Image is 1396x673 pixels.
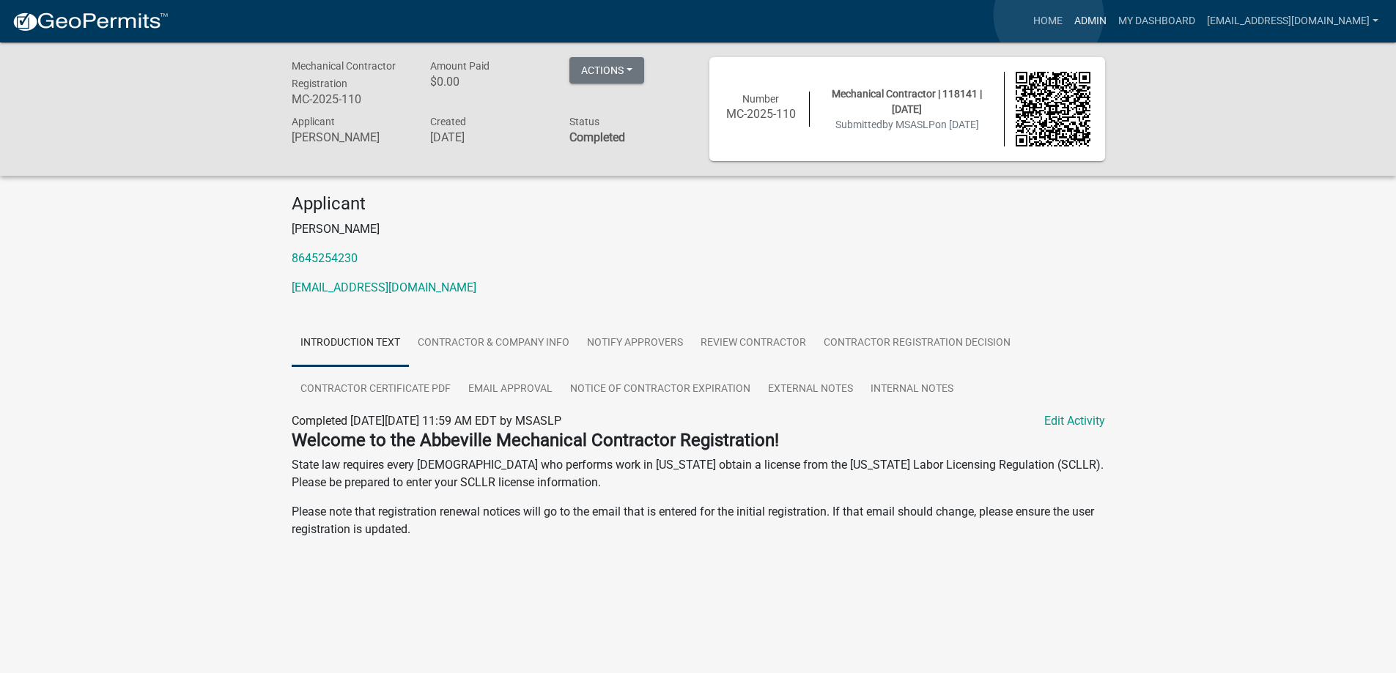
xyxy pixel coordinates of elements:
[292,414,561,428] span: Completed [DATE][DATE] 11:59 AM EDT by MSASLP
[692,320,815,367] a: Review Contractor
[292,116,335,127] span: Applicant
[1201,7,1384,35] a: [EMAIL_ADDRESS][DOMAIN_NAME]
[569,130,625,144] strong: Completed
[292,220,1105,238] p: [PERSON_NAME]
[430,130,547,144] h6: [DATE]
[815,320,1019,367] a: Contractor Registration Decision
[430,116,466,127] span: Created
[561,366,759,413] a: Notice of Contractor Expiration
[1027,7,1068,35] a: Home
[292,251,358,265] a: 8645254230
[292,456,1105,491] p: State law requires every [DEMOGRAPHIC_DATA] who performs work in [US_STATE] obtain a license from...
[835,119,979,130] span: Submitted on [DATE]
[569,116,599,127] span: Status
[292,130,409,144] h6: [PERSON_NAME]
[862,366,962,413] a: Internal Notes
[578,320,692,367] a: Notify Approvers
[742,93,779,105] span: Number
[724,107,799,121] h6: MC-2025-110
[1016,72,1090,146] img: QR code
[292,430,779,450] strong: Welcome to the Abbeville Mechanical Contractor Registration!
[292,60,396,89] span: Mechanical Contractor Registration
[1112,7,1201,35] a: My Dashboard
[1068,7,1112,35] a: Admin
[292,366,459,413] a: Contractor Certificate PDF
[569,57,644,83] button: Actions
[292,92,409,106] h6: MC-2025-110
[759,366,862,413] a: External Notes
[409,320,578,367] a: Contractor & Company Info
[430,75,547,89] h6: $0.00
[1044,412,1105,430] a: Edit Activity
[292,193,1105,215] h4: Applicant
[430,60,490,72] span: Amount Paid
[292,320,409,367] a: Introduction Text
[882,119,935,130] span: by MSASLP
[292,503,1105,538] p: Please note that registration renewal notices will go to the email that is entered for the initia...
[292,280,476,294] a: [EMAIL_ADDRESS][DOMAIN_NAME]
[459,366,561,413] a: Email Approval
[832,88,982,115] span: Mechanical Contractor | 118141 | [DATE]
